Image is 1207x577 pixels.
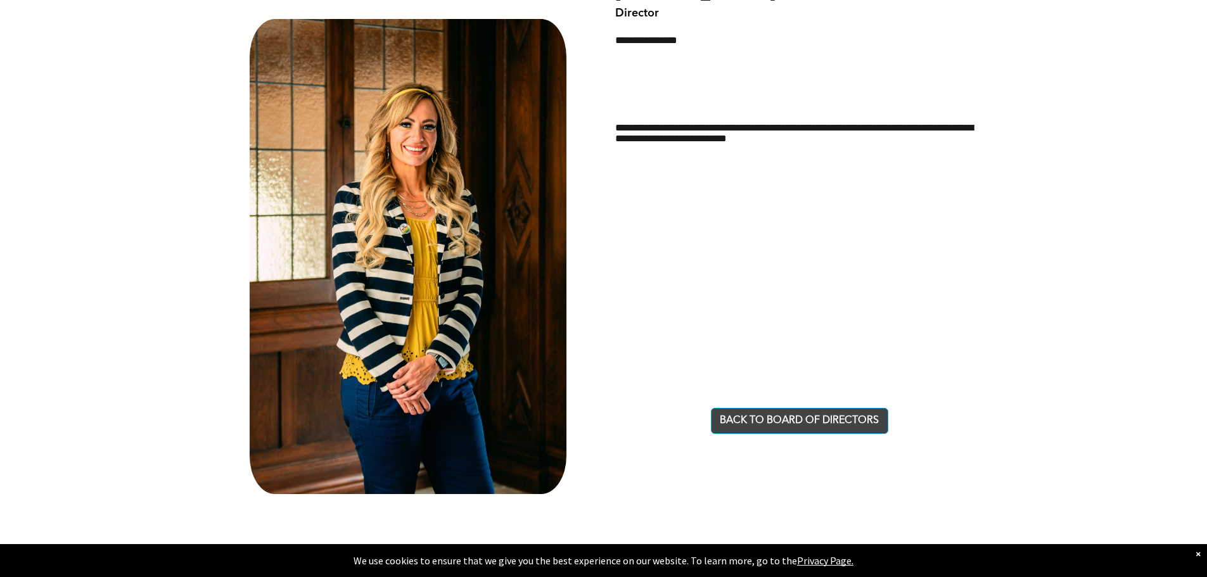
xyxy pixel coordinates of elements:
span: Director [615,8,659,19]
div: Dismiss notification [1196,547,1201,560]
a: BACK TO BOARD OF DIRECTORS [711,408,888,434]
a: Privacy Page. [797,554,853,567]
img: Megan Vaughan, CPHR, She/Her [250,19,566,494]
span: BACK TO BOARD OF DIRECTORS [720,415,879,427]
